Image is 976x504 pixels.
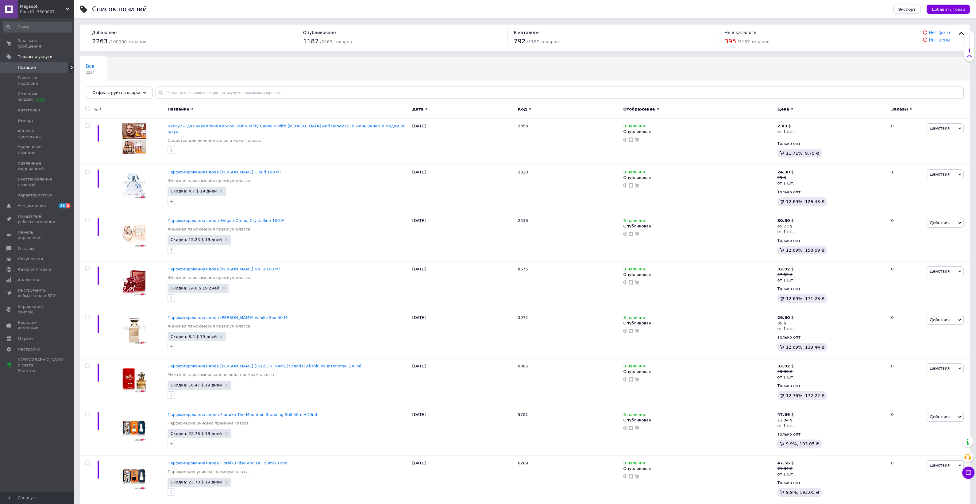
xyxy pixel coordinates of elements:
[724,37,736,45] span: 395
[303,37,319,45] span: 1187
[518,315,528,320] span: 3972
[930,366,950,370] span: Действия
[623,272,774,277] div: Опубликован
[18,54,52,60] span: Товары и услуги
[92,30,117,35] span: Добавлено
[411,119,516,165] div: [DATE]
[930,317,950,322] span: Действия
[932,7,965,12] span: Добавить товар
[18,304,57,315] span: Управление сайтом
[777,335,886,340] div: Только опт
[168,170,281,174] a: Парфюмированная вода [PERSON_NAME] Cloud 100 Ml
[92,37,108,45] span: 2263
[18,118,34,123] span: Импорт
[623,369,774,374] div: Опубликован
[777,123,794,129] div: $
[724,30,756,35] span: Не в каталоге
[411,213,516,262] div: [DATE]
[168,364,361,368] span: Парфюмированная вода [PERSON_NAME] [PERSON_NAME] Scandal Absolu Pour Homme 100 Ml
[168,372,274,378] a: Мужская парфюмированная вода премиум класса
[168,315,288,320] a: Парфюмированная вода [PERSON_NAME] Vanilla Sex 50 Ml
[777,460,794,466] div: $
[171,383,222,387] span: Скидка: 16.47 $ 19 дней
[18,214,57,225] span: Показатели работы компании
[786,248,825,253] span: 12.69%, 158.69 ₴
[92,90,140,95] span: Отфильтруйте товары
[66,203,71,208] span: 6
[168,267,280,271] a: Парфюмированная вода [PERSON_NAME] No. 3 100 Ml
[930,414,950,419] span: Действия
[737,39,769,44] span: / 1187 товаров
[122,460,146,491] img: Парфюмированная вода Floraiku Rise And Fall 50ml+10ml
[623,461,645,467] span: В наличии
[168,138,261,143] a: Средства для лечения волос и кожи головы
[122,363,146,394] img: Парфюмированная вода Jean Paul Gaultier Scandal Absolu Pour Homme 100 Ml
[303,30,336,35] span: Опубликовано
[518,364,528,368] span: 0385
[777,124,787,128] b: 2.03
[168,461,287,465] span: Парфюмированная вода Floraiku Rise And Fall 50ml+10ml
[930,463,950,467] span: Действия
[777,423,794,428] div: от 1 шт.
[777,238,886,243] div: Только опт
[777,170,790,174] b: 24.30
[786,441,819,446] span: 9.9%, 193.05 ₴
[777,286,886,292] div: Только опт
[777,320,794,326] div: 35 $
[518,107,527,112] span: Код
[786,296,825,301] span: 12.69%, 171.28 ₴
[518,267,528,271] span: 8575
[930,220,950,225] span: Действия
[122,169,146,200] img: Парфюмированная вода Ariana Grande Cloud 100 Ml
[518,412,528,417] span: 5701
[411,456,516,504] div: [DATE]
[623,320,774,326] div: Опубликован
[168,218,286,223] a: Парфюмированная вода Bvlgari Omnia Crystalline 100 Ml
[518,124,528,128] span: 2358
[887,119,925,165] div: 0
[171,432,222,436] span: Скидка: 23.78 $ 19 дней
[168,227,250,232] a: Женская парфюмерия премиум класса
[777,417,794,423] div: 71.34 $
[518,170,528,174] span: 2328
[156,87,964,99] input: Поиск по названию позиции, артикулу и поисковым запросам
[18,347,40,352] span: Настройки
[962,467,974,479] button: Чат с покупателем
[411,262,516,310] div: [DATE]
[887,310,925,359] div: 0
[777,363,794,369] div: $
[18,246,34,251] span: Отзывы
[777,369,794,374] div: 49.39 $
[122,412,146,442] img: Парфюмированная вода Floraiku The Mountain Standing Still 50ml+10ml
[777,326,794,331] div: от 1 шт.
[168,412,317,417] span: Парфюмированная вода Floraiku The Mountain Standing Still 50ml+10ml
[964,54,974,58] div: 2%
[777,277,794,283] div: от 1 шт.
[929,30,950,35] a: Нет фото
[777,141,886,146] div: Только опт
[18,203,46,209] span: Уведомления
[777,169,794,175] div: $
[18,176,57,188] span: Восстановление позиций
[623,267,645,273] span: В наличии
[887,359,925,407] div: 0
[891,107,908,112] span: Заказы
[777,175,794,180] div: 29 $
[518,218,528,223] span: 2336
[777,412,790,417] b: 47.56
[168,421,249,426] a: Парфюмерия унисекс премиум класса
[18,161,57,172] span: Удаленные модерацией
[777,461,790,465] b: 47.56
[777,266,794,272] div: $
[777,364,790,368] b: 32.92
[623,170,645,176] span: В наличии
[168,324,250,329] a: Женская парфюмерия премиум класса
[109,39,146,44] span: / 100000 товаров
[930,269,950,273] span: Действия
[18,267,51,272] span: Каталог ProSale
[411,310,516,359] div: [DATE]
[18,91,57,102] span: Сезонные скидки
[171,480,222,484] span: Скидка: 23.78 $ 19 дней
